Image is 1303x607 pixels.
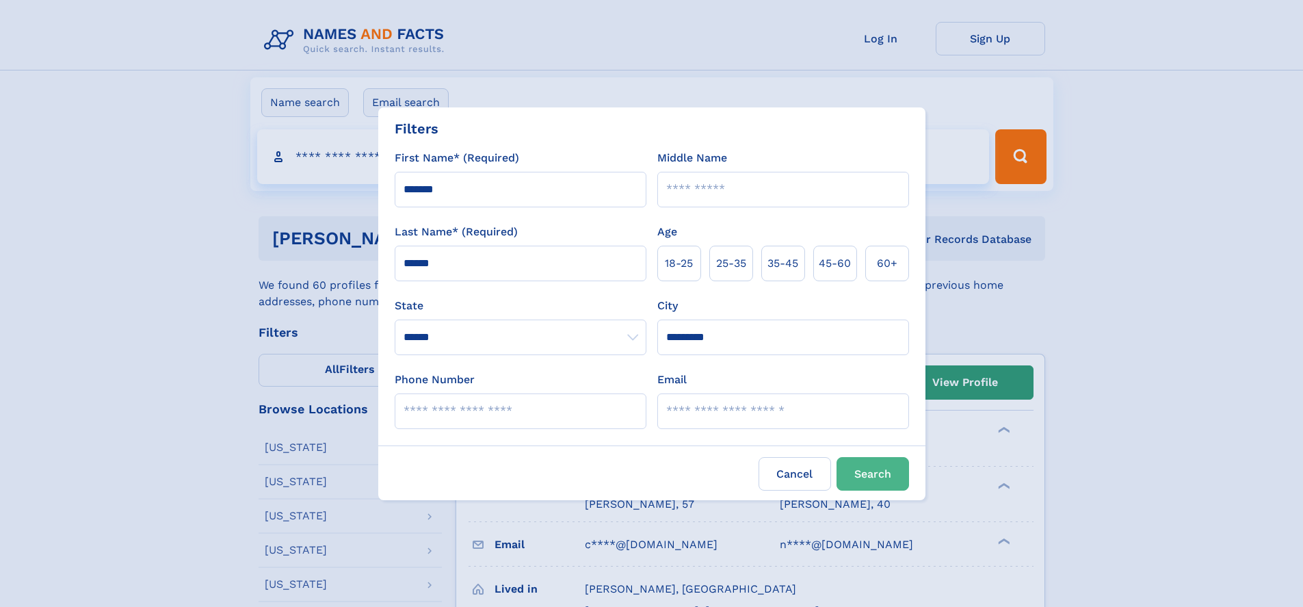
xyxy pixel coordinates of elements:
[767,255,798,272] span: 35‑45
[395,224,518,240] label: Last Name* (Required)
[657,298,678,314] label: City
[819,255,851,272] span: 45‑60
[395,372,475,388] label: Phone Number
[759,457,831,491] label: Cancel
[665,255,693,272] span: 18‑25
[657,224,677,240] label: Age
[395,118,438,139] div: Filters
[837,457,909,491] button: Search
[657,372,687,388] label: Email
[716,255,746,272] span: 25‑35
[657,150,727,166] label: Middle Name
[395,298,646,314] label: State
[877,255,897,272] span: 60+
[395,150,519,166] label: First Name* (Required)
